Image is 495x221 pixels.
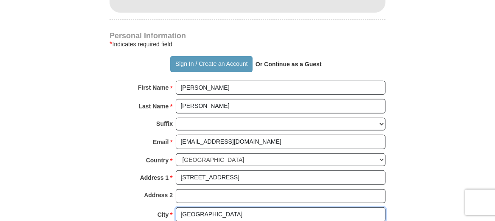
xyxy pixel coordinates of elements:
div: Indicates required field [110,39,385,49]
h4: Personal Information [110,32,385,39]
strong: First Name [138,82,169,93]
strong: Country [146,154,169,166]
strong: Email [153,136,169,148]
strong: Suffix [156,118,173,130]
strong: Or Continue as a Guest [256,61,322,68]
strong: Address 2 [144,189,173,201]
button: Sign In / Create an Account [170,56,252,72]
strong: City [157,209,169,221]
strong: Address 1 [140,172,169,184]
strong: Last Name [139,100,169,112]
